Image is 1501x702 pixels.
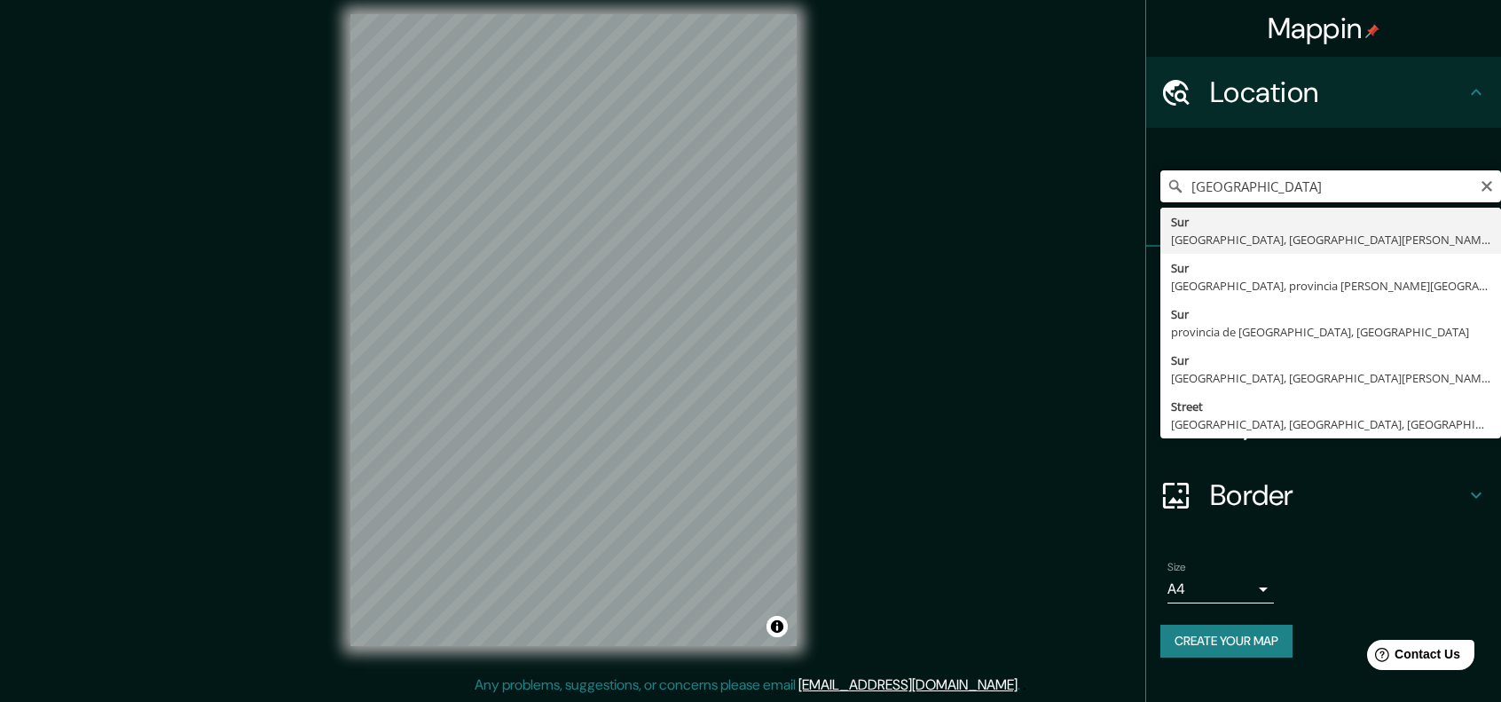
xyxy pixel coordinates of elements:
[1268,11,1380,46] h4: Mappin
[350,14,797,646] canvas: Map
[1365,24,1379,38] img: pin-icon.png
[1171,351,1490,369] div: Sur
[1167,560,1186,575] label: Size
[1167,575,1274,603] div: A4
[1160,625,1293,658] button: Create your map
[766,616,788,637] button: Toggle attribution
[475,674,1020,696] p: Any problems, suggestions, or concerns please email .
[1146,57,1501,128] div: Location
[1210,75,1466,110] h4: Location
[1343,633,1481,682] iframe: Help widget launcher
[1171,259,1490,277] div: Sur
[1480,177,1494,193] button: Clear
[1171,277,1490,295] div: [GEOGRAPHIC_DATA], provincia [PERSON_NAME][GEOGRAPHIC_DATA], [GEOGRAPHIC_DATA]
[1023,674,1026,696] div: .
[1171,369,1490,387] div: [GEOGRAPHIC_DATA], [GEOGRAPHIC_DATA][PERSON_NAME], [GEOGRAPHIC_DATA]
[1171,305,1490,323] div: Sur
[1146,389,1501,460] div: Layout
[1171,213,1490,231] div: Sur
[1146,247,1501,318] div: Pins
[1020,674,1023,696] div: .
[1171,398,1490,415] div: Street
[1146,318,1501,389] div: Style
[1171,231,1490,248] div: [GEOGRAPHIC_DATA], [GEOGRAPHIC_DATA][PERSON_NAME], [GEOGRAPHIC_DATA]
[1210,477,1466,513] h4: Border
[1146,460,1501,531] div: Border
[1171,415,1490,433] div: [GEOGRAPHIC_DATA], [GEOGRAPHIC_DATA], [GEOGRAPHIC_DATA]
[1171,323,1490,341] div: provincia de [GEOGRAPHIC_DATA], [GEOGRAPHIC_DATA]
[798,675,1018,694] a: [EMAIL_ADDRESS][DOMAIN_NAME]
[1210,406,1466,442] h4: Layout
[1160,170,1501,202] input: Pick your city or area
